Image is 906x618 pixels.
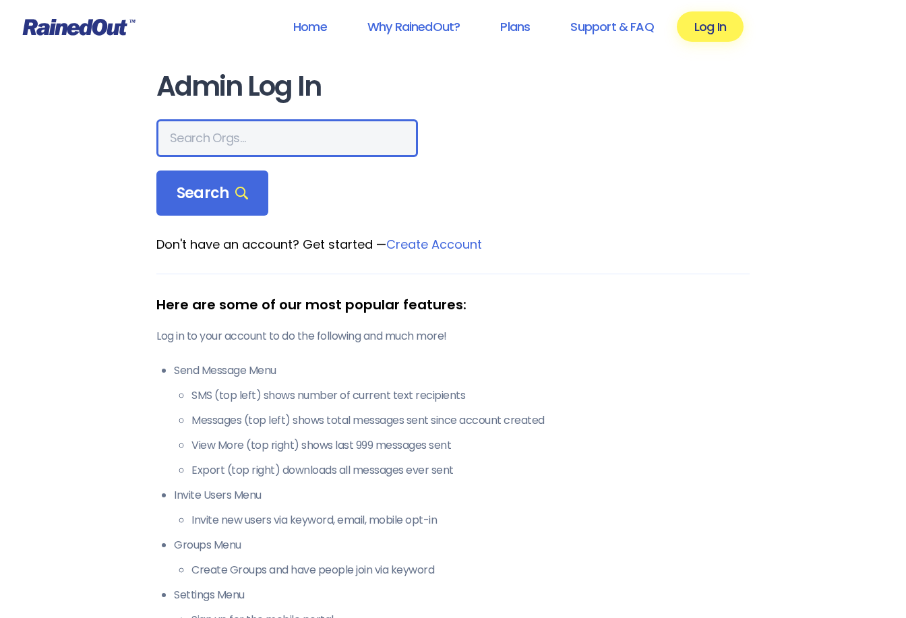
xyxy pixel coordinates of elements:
p: Log in to your account to do the following and much more! [156,328,750,344]
a: Log In [677,11,744,42]
li: SMS (top left) shows number of current text recipients [191,388,750,404]
li: Groups Menu [174,537,750,578]
a: Plans [483,11,547,42]
li: Create Groups and have people join via keyword [191,562,750,578]
a: Why RainedOut? [350,11,478,42]
input: Search Orgs… [156,119,418,157]
li: View More (top right) shows last 999 messages sent [191,437,750,454]
li: Invite new users via keyword, email, mobile opt-in [191,512,750,528]
h1: Admin Log In [156,71,750,102]
div: Search [156,171,268,216]
a: Create Account [386,236,482,253]
li: Export (top right) downloads all messages ever sent [191,462,750,478]
li: Messages (top left) shows total messages sent since account created [191,412,750,429]
div: Here are some of our most popular features: [156,295,750,315]
a: Home [276,11,344,42]
span: Search [177,184,248,203]
li: Invite Users Menu [174,487,750,528]
a: Support & FAQ [553,11,671,42]
li: Send Message Menu [174,363,750,478]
